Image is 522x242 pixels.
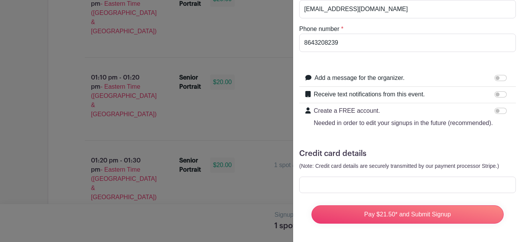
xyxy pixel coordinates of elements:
[311,205,504,224] input: Pay $21.50* and Submit Signup
[299,163,499,169] small: (Note: Credit card details are securely transmitted by our payment processor Stripe.)
[314,106,493,115] p: Create a FREE account.
[314,73,405,83] label: Add a message for the organizer.
[314,119,493,128] p: Needed in order to edit your signups in the future (recommended).
[299,24,339,34] label: Phone number
[304,181,511,188] iframe: Secure card payment input frame
[299,149,516,158] h5: Credit card details
[314,90,425,99] label: Receive text notifications from this event.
